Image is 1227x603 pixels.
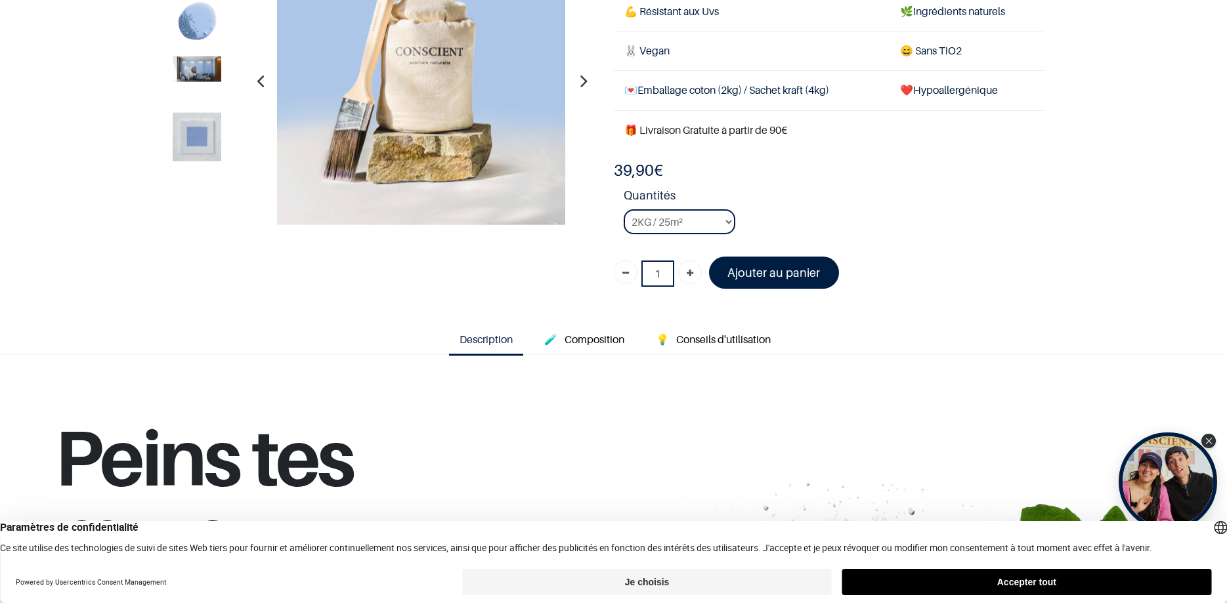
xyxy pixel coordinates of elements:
[656,333,669,346] span: 💡
[565,333,624,346] span: Composition
[1119,432,1217,531] div: Open Tolstoy
[173,113,221,161] img: Product image
[678,260,702,284] a: Ajouter
[54,418,549,589] h1: Peins tes murs,
[900,44,921,57] span: 😄 S
[614,71,890,110] td: Emballage coton (2kg) / Sachet kraft (4kg)
[890,71,1044,110] td: ❤️Hypoallergénique
[624,5,719,18] span: 💪 Résistant aux Uvs
[624,123,787,136] font: 🎁 Livraison Gratuite à partir de 90€
[624,83,637,96] span: 💌
[544,333,557,346] span: 🧪
[709,257,840,289] a: Ajouter au panier
[1119,432,1217,531] div: Tolstoy bubble widget
[614,161,654,180] span: 39,90
[614,260,637,284] a: Supprimer
[614,161,663,180] b: €
[624,44,670,57] span: 🐰 Vegan
[1159,518,1221,580] iframe: Tidio Chat
[173,56,221,82] img: Product image
[1119,432,1217,531] div: Open Tolstoy widget
[624,186,1044,209] strong: Quantités
[890,31,1044,71] td: ans TiO2
[900,5,913,18] span: 🌿
[727,266,820,280] font: Ajouter au panier
[676,333,771,346] span: Conseils d'utilisation
[460,333,513,346] span: Description
[1201,434,1216,448] div: Close Tolstoy widget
